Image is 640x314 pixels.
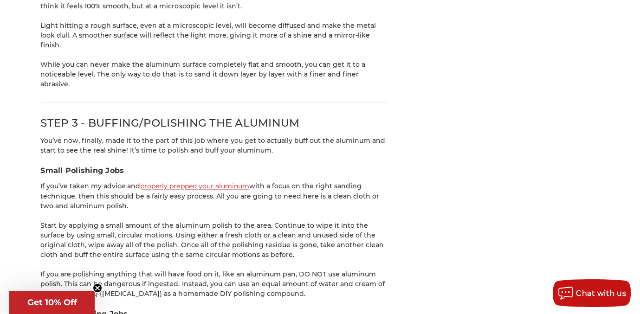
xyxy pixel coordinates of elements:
div: Get 10% OffClose teaser [9,291,95,314]
button: Close teaser [93,283,102,293]
span: Chat with us [576,289,626,298]
h3: Small Polishing Jobs [40,165,388,176]
p: You’ve now, finally, made it to the part of this job where you get to actually buff out the alumi... [40,136,388,155]
a: properly prepped your aluminum [140,182,249,190]
h2: STEP 3 - BUFFING/POLISHING THE ALUMINUM [40,115,388,131]
p: If you’ve taken my advice and with a focus on the right sanding technique, then this should be a ... [40,181,388,211]
p: Start by applying a small amount of the aluminum polish to the area. Continue to wipe it into the... [40,220,388,259]
p: Light hitting a rough surface, even at a microscopic level, will become diffused and make the met... [40,21,388,50]
span: Get 10% Off [27,297,77,308]
p: While you can never make the aluminum surface completely flat and smooth, you can get it to a not... [40,60,388,89]
p: If you are polishing anything that will have food on it, like an aluminum pan, DO NOT use aluminu... [40,269,388,298]
button: Chat with us [553,279,631,307]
